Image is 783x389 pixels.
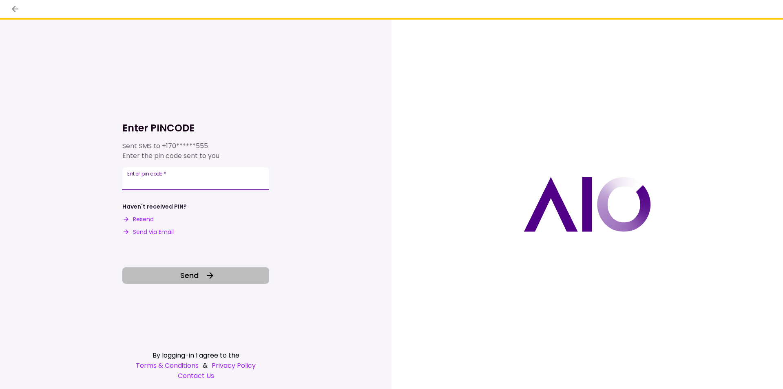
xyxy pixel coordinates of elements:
button: Send [122,267,269,284]
img: AIO logo [524,177,651,232]
div: Sent SMS to Enter the pin code sent to you [122,141,269,161]
button: Resend [122,215,154,224]
a: Privacy Policy [212,360,256,371]
div: & [122,360,269,371]
button: Send via Email [122,228,174,236]
a: Contact Us [122,371,269,381]
button: back [8,2,22,16]
span: Send [180,270,199,281]
div: By logging-in I agree to the [122,350,269,360]
label: Enter pin code [127,170,166,177]
div: Haven't received PIN? [122,202,187,211]
h1: Enter PINCODE [122,122,269,135]
a: Terms & Conditions [136,360,199,371]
